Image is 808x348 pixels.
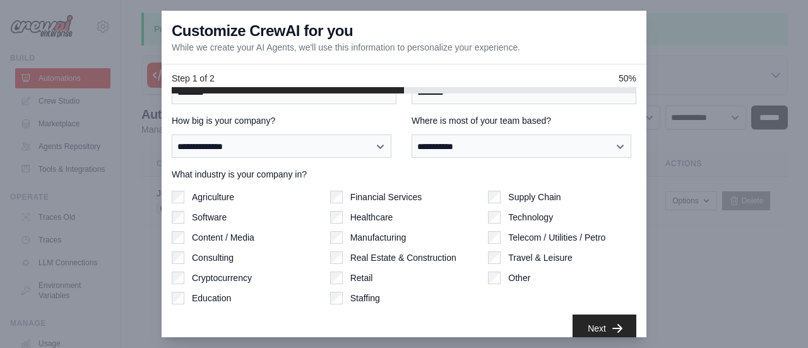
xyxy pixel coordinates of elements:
[350,191,422,203] label: Financial Services
[192,191,234,203] label: Agriculture
[573,315,636,342] button: Next
[350,231,407,244] label: Manufacturing
[192,272,252,284] label: Cryptocurrency
[172,72,215,85] span: Step 1 of 2
[619,72,636,85] span: 50%
[508,272,530,284] label: Other
[172,21,353,41] h3: Customize CrewAI for you
[350,292,380,304] label: Staffing
[192,292,231,304] label: Education
[192,231,254,244] label: Content / Media
[350,211,393,224] label: Healthcare
[172,114,396,127] label: How big is your company?
[508,211,553,224] label: Technology
[412,114,636,127] label: Where is most of your team based?
[508,251,572,264] label: Travel & Leisure
[350,251,456,264] label: Real Estate & Construction
[508,191,561,203] label: Supply Chain
[350,272,373,284] label: Retail
[192,251,234,264] label: Consulting
[172,168,636,181] label: What industry is your company in?
[172,41,520,54] p: While we create your AI Agents, we'll use this information to personalize your experience.
[508,231,605,244] label: Telecom / Utilities / Petro
[192,211,227,224] label: Software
